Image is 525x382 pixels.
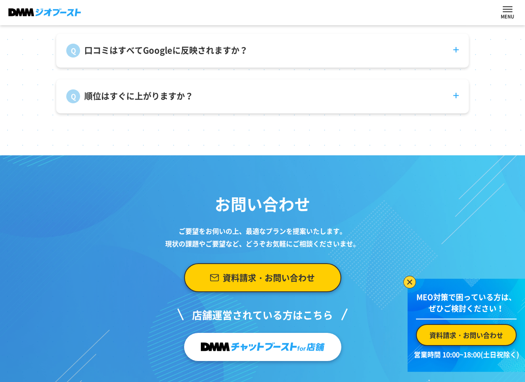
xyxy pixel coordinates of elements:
span: 資料請求・お問い合わせ [429,330,503,340]
p: 口コミはすべてGoogleに反映されますか？ [84,44,248,57]
p: 営業時間 10:00~18:00(土日祝除く) [413,349,520,359]
button: ナビを開閉する [503,6,512,12]
a: 資料請求・お問い合わせ [184,263,341,292]
p: ご要望をお伺いの上、 最適なプランを提案いたします。 現状の課題やご要望など、 どうぞお気軽にご相談くださいませ。 [158,225,367,250]
p: MEO対策で困っている方は、 ぜひご検討ください！ [416,291,517,319]
img: バナーを閉じる [403,276,416,288]
img: チャットブーストfor店舗 [201,339,325,355]
a: 資料請求・お問い合わせ [416,324,517,346]
img: DMMジオブースト [8,8,81,16]
span: 資料請求・お問い合わせ [223,270,315,285]
p: 順位はすぐに上がりますか？ [84,90,193,102]
p: 店舗運営されている方はこちら [177,306,348,332]
a: チャットブーストfor店舗 [184,333,341,361]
